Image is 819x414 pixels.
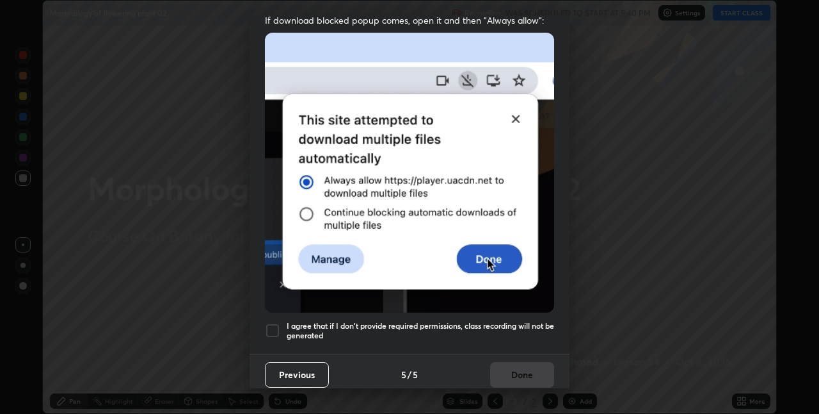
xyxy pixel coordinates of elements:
h4: 5 [401,368,406,381]
span: If download blocked popup comes, open it and then "Always allow": [265,14,554,26]
h5: I agree that if I don't provide required permissions, class recording will not be generated [287,321,554,341]
h4: / [408,368,411,381]
img: downloads-permission-blocked.gif [265,33,554,313]
h4: 5 [413,368,418,381]
button: Previous [265,362,329,388]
